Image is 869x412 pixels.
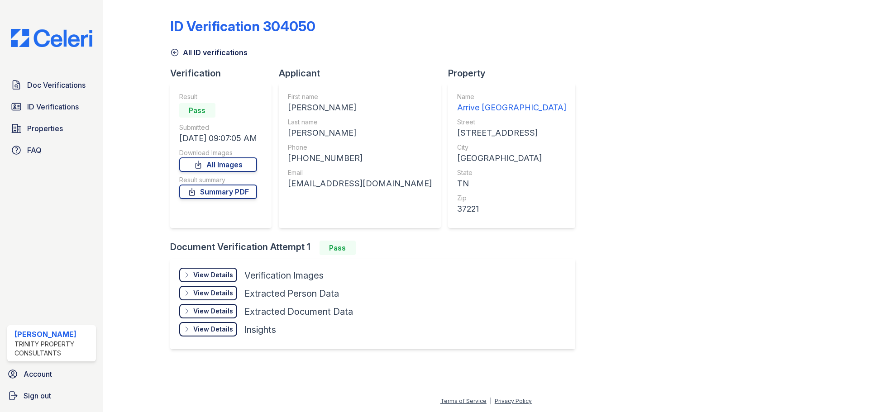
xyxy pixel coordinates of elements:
div: Verification [170,67,279,80]
div: State [457,168,566,177]
a: Properties [7,119,96,137]
div: Applicant [279,67,448,80]
div: | [490,398,492,404]
div: View Details [193,289,233,298]
div: Phone [288,143,432,152]
img: CE_Logo_Blue-a8612792a0a2168367f1c8372b55b34899dd931a85d93a1a3d3e32e68fde9ad4.png [4,29,100,47]
a: Name Arrive [GEOGRAPHIC_DATA] [457,92,566,114]
span: FAQ [27,145,42,156]
div: View Details [193,325,233,334]
div: Email [288,168,432,177]
div: First name [288,92,432,101]
div: Verification Images [244,269,324,282]
div: [STREET_ADDRESS] [457,127,566,139]
div: Trinity Property Consultants [14,340,92,358]
div: ID Verification 304050 [170,18,315,34]
div: 37221 [457,203,566,215]
div: Download Images [179,148,257,157]
span: Account [24,369,52,379]
a: Summary PDF [179,185,257,199]
div: [PERSON_NAME] [14,329,92,340]
div: Street [457,118,566,127]
a: Terms of Service [440,398,487,404]
div: Insights [244,323,276,336]
div: Submitted [179,123,257,132]
span: Properties [27,123,63,134]
div: Extracted Document Data [244,305,353,318]
div: Pass [179,103,215,118]
div: City [457,143,566,152]
a: ID Verifications [7,98,96,116]
span: Doc Verifications [27,80,86,90]
div: Pass [320,241,356,255]
div: [EMAIL_ADDRESS][DOMAIN_NAME] [288,177,432,190]
div: [PERSON_NAME] [288,101,432,114]
a: All Images [179,157,257,172]
a: All ID verifications [170,47,248,58]
span: Sign out [24,390,51,401]
div: Zip [457,194,566,203]
a: Account [4,365,100,383]
span: ID Verifications [27,101,79,112]
div: Arrive [GEOGRAPHIC_DATA] [457,101,566,114]
div: [DATE] 09:07:05 AM [179,132,257,145]
div: Result summary [179,175,257,185]
a: Privacy Policy [495,398,532,404]
div: Document Verification Attempt 1 [170,241,583,255]
div: Property [448,67,583,80]
div: [PERSON_NAME] [288,127,432,139]
a: Doc Verifications [7,76,96,94]
div: [GEOGRAPHIC_DATA] [457,152,566,165]
div: TN [457,177,566,190]
div: Last name [288,118,432,127]
a: Sign out [4,387,100,405]
div: View Details [193,307,233,316]
div: Name [457,92,566,101]
a: FAQ [7,141,96,159]
div: View Details [193,270,233,279]
div: [PHONE_NUMBER] [288,152,432,165]
div: Extracted Person Data [244,287,339,300]
div: Result [179,92,257,101]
